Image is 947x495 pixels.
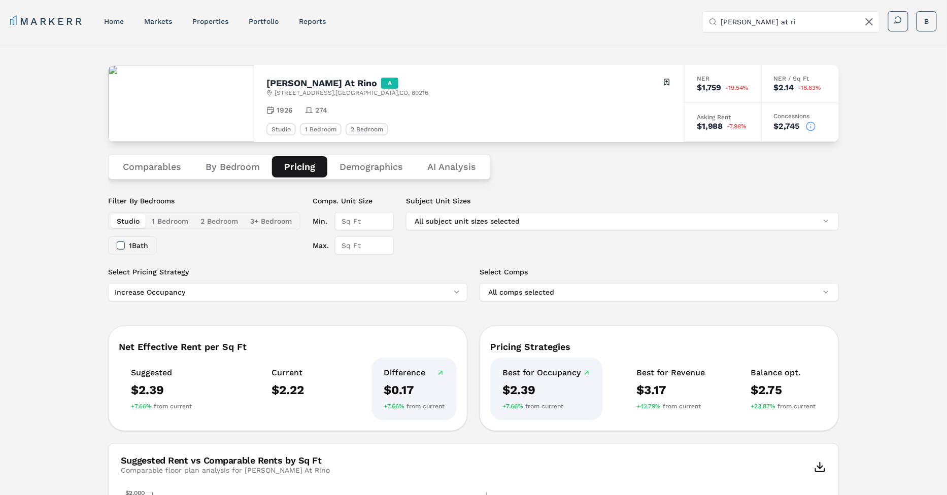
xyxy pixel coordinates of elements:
[490,342,828,351] div: Pricing Strategies
[346,123,388,135] div: 2 Bedroom
[299,17,326,25] a: reports
[726,85,749,91] span: -19.54%
[335,236,394,255] input: Sq Ft
[108,196,300,206] label: Filter By Bedrooms
[313,236,329,255] label: Max.
[697,76,749,82] div: NER
[406,196,839,206] label: Subject Unit Sizes
[121,465,330,475] div: Comparable floor plan analysis for [PERSON_NAME] At Rino
[10,14,84,28] a: MARKERR
[697,84,722,92] div: $1,759
[249,17,279,25] a: Portfolio
[313,196,394,206] label: Comps. Unit Size
[131,382,192,398] div: $2.39
[272,382,304,398] div: $2.22
[751,368,816,378] div: Balance opt.
[244,214,298,228] button: 3+ Bedroom
[697,122,723,130] div: $1,988
[108,267,467,277] label: Select Pricing Strategy
[697,114,749,120] div: Asking Rent
[384,368,445,378] div: Difference
[104,17,124,25] a: home
[727,123,747,129] span: -7.98%
[300,123,342,135] div: 1 Bedroom
[480,267,839,277] label: Select Comps
[131,368,192,378] div: Suggested
[721,12,873,32] input: Search by MSA, ZIP, Property Name, or Address
[925,16,929,26] span: B
[637,402,661,410] span: +42.79%
[415,156,488,178] button: AI Analysis
[266,123,296,135] div: Studio
[774,122,800,130] div: $2,745
[121,456,330,465] div: Suggested Rent vs Comparable Rents by Sq Ft
[335,212,394,230] input: Sq Ft
[193,156,272,178] button: By Bedroom
[381,78,398,89] div: A
[315,105,327,115] span: 274
[751,402,776,410] span: +23.87%
[502,402,523,410] span: +7.66%
[384,402,445,410] div: from current
[502,402,591,410] div: from current
[751,402,816,410] div: from current
[192,17,228,25] a: properties
[502,382,591,398] div: $2.39
[917,11,937,31] button: B
[194,214,244,228] button: 2 Bedroom
[119,342,457,351] div: Net Effective Rent per Sq Ft
[637,402,705,410] div: from current
[131,402,192,410] div: from current
[272,156,327,178] button: Pricing
[406,212,839,230] button: All subject unit sizes selected
[502,368,591,378] div: Best for Occupancy
[275,89,428,97] span: [STREET_ADDRESS] , [GEOGRAPHIC_DATA] , CO , 80216
[131,402,152,410] span: +7.66%
[266,79,377,88] h2: [PERSON_NAME] At Rino
[313,212,329,230] label: Min.
[384,402,404,410] span: +7.66%
[774,76,827,82] div: NER / Sq Ft
[480,283,839,301] button: All comps selected
[637,368,705,378] div: Best for Revenue
[798,85,822,91] span: -18.63%
[774,113,827,119] div: Concessions
[111,156,193,178] button: Comparables
[129,242,148,249] label: 1 Bath
[146,214,194,228] button: 1 Bedroom
[272,368,304,378] div: Current
[384,382,445,398] div: $0.17
[144,17,172,25] a: markets
[751,382,816,398] div: $2.75
[637,382,705,398] div: $3.17
[277,105,293,115] span: 1926
[111,214,146,228] button: Studio
[774,84,794,92] div: $2.14
[327,156,415,178] button: Demographics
